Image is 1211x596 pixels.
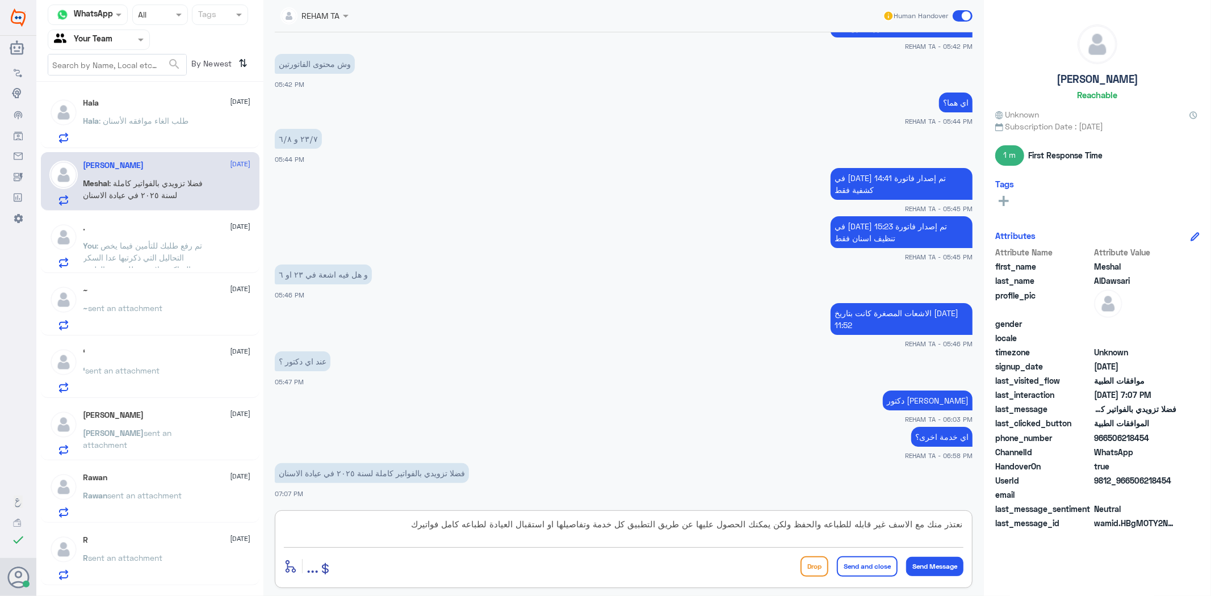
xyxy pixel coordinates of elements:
span: Rawan [83,490,108,500]
span: ... [307,556,319,576]
p: 13/8/2025, 7:07 PM [275,463,469,483]
span: last_clicked_button [995,417,1092,429]
img: defaultAdmin.png [49,410,78,439]
h6: Tags [995,179,1014,189]
span: sent an attachment [108,490,182,500]
span: Unknown [995,108,1040,120]
span: locale [995,332,1092,344]
span: REHAM TA - 06:58 PM [905,451,973,460]
h5: . [83,223,86,233]
span: phone_number [995,432,1092,444]
span: REHAM TA - 05:45 PM [905,204,973,213]
h5: [PERSON_NAME] [1057,73,1138,86]
span: REHAM TA - 05:45 PM [905,252,973,262]
span: wamid.HBgMOTY2NTA2MjE4NDU0FQIAEhgUM0E4MDdFOUI5Qjk5RjgyMjM1NkUA [1094,517,1176,529]
span: Attribute Name [995,246,1092,258]
span: profile_pic [995,289,1092,316]
span: [DATE] [231,346,251,356]
span: [DATE] [231,409,251,419]
span: فضلا تزويدي بالفواتير كاملة لسنة ٢٠٢٥ في عيادة الاسنان [1094,403,1176,415]
span: Meshal [1094,261,1176,272]
span: last_message_id [995,517,1092,529]
p: 13/8/2025, 5:44 PM [275,129,322,149]
p: 13/8/2025, 6:03 PM [883,391,973,410]
h6: Reachable [1078,90,1118,100]
span: [DATE] [231,534,251,544]
img: defaultAdmin.png [1094,289,1122,318]
span: first_name [995,261,1092,272]
p: 13/8/2025, 5:47 PM [275,351,330,371]
span: 966506218454 [1094,432,1176,444]
span: UserId [995,475,1092,486]
span: Attribute Value [1094,246,1176,258]
span: last_message [995,403,1092,415]
h5: ~ [83,286,89,295]
span: email [995,489,1092,501]
span: [DATE] [231,471,251,481]
span: 05:44 PM [275,156,304,163]
button: Send Message [906,557,963,576]
button: search [167,55,181,74]
span: 1 m [995,145,1024,166]
span: sent an attachment [89,553,163,563]
span: last_visited_flow [995,375,1092,387]
span: ~ [83,303,89,313]
p: 13/8/2025, 5:46 PM [831,303,973,335]
h5: Rawan [83,473,108,482]
span: [DATE] [231,96,251,107]
span: last_name [995,275,1092,287]
img: defaultAdmin.png [49,535,78,564]
span: First Response Time [1028,149,1103,161]
span: You [83,241,97,250]
button: Avatar [7,566,29,588]
span: Meshal [83,178,110,188]
span: Unknown [1094,346,1176,358]
span: 07:07 PM [275,490,303,497]
span: true [1094,460,1176,472]
span: HandoverOn [995,460,1092,472]
span: 2 [1094,446,1176,458]
img: defaultAdmin.png [1078,25,1117,64]
span: null [1094,318,1176,330]
span: [DATE] [231,221,251,232]
h5: Hala [83,98,99,108]
p: 13/8/2025, 5:45 PM [831,168,973,200]
span: ChannelId [995,446,1092,458]
span: search [167,57,181,71]
span: الموافقات الطبية [1094,417,1176,429]
i: check [11,533,25,547]
span: R [83,553,89,563]
span: last_message_sentiment [995,503,1092,515]
h6: Attributes [995,230,1036,241]
span: By Newest [187,54,234,77]
span: last_interaction [995,389,1092,401]
span: signup_date [995,360,1092,372]
h5: ‘ [83,348,86,358]
span: ‘ [83,366,86,375]
span: : تم رفع طلبك للتأمين فيما يخص التحاليل التي ذكرتيها عدا السكر التراكمي لايوجد طلب من الطبيبه [83,241,203,274]
img: defaultAdmin.png [49,286,78,314]
span: : طلب الغاء موافقه الأسنان [99,116,189,125]
span: 0 [1094,503,1176,515]
img: yourTeam.svg [54,31,71,48]
img: defaultAdmin.png [49,98,78,127]
p: 13/8/2025, 6:58 PM [911,427,973,447]
span: 05:42 PM [275,81,304,88]
p: 13/8/2025, 5:42 PM [275,54,355,74]
span: REHAM TA - 05:44 PM [905,116,973,126]
span: 2025-08-13T14:21:54.503Z [1094,360,1176,372]
span: [DATE] [231,159,251,169]
div: Tags [196,8,216,23]
span: REHAM TA - 06:03 PM [905,414,973,424]
span: 9812_966506218454 [1094,475,1176,486]
img: defaultAdmin.png [49,473,78,501]
img: defaultAdmin.png [49,348,78,376]
span: null [1094,489,1176,501]
img: defaultAdmin.png [49,161,78,189]
span: 05:47 PM [275,378,304,385]
span: 05:46 PM [275,291,304,299]
h5: Ibrahim A Abdalla [83,410,144,420]
img: defaultAdmin.png [49,223,78,251]
button: Send and close [837,556,898,577]
input: Search by Name, Local etc… [48,54,186,75]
